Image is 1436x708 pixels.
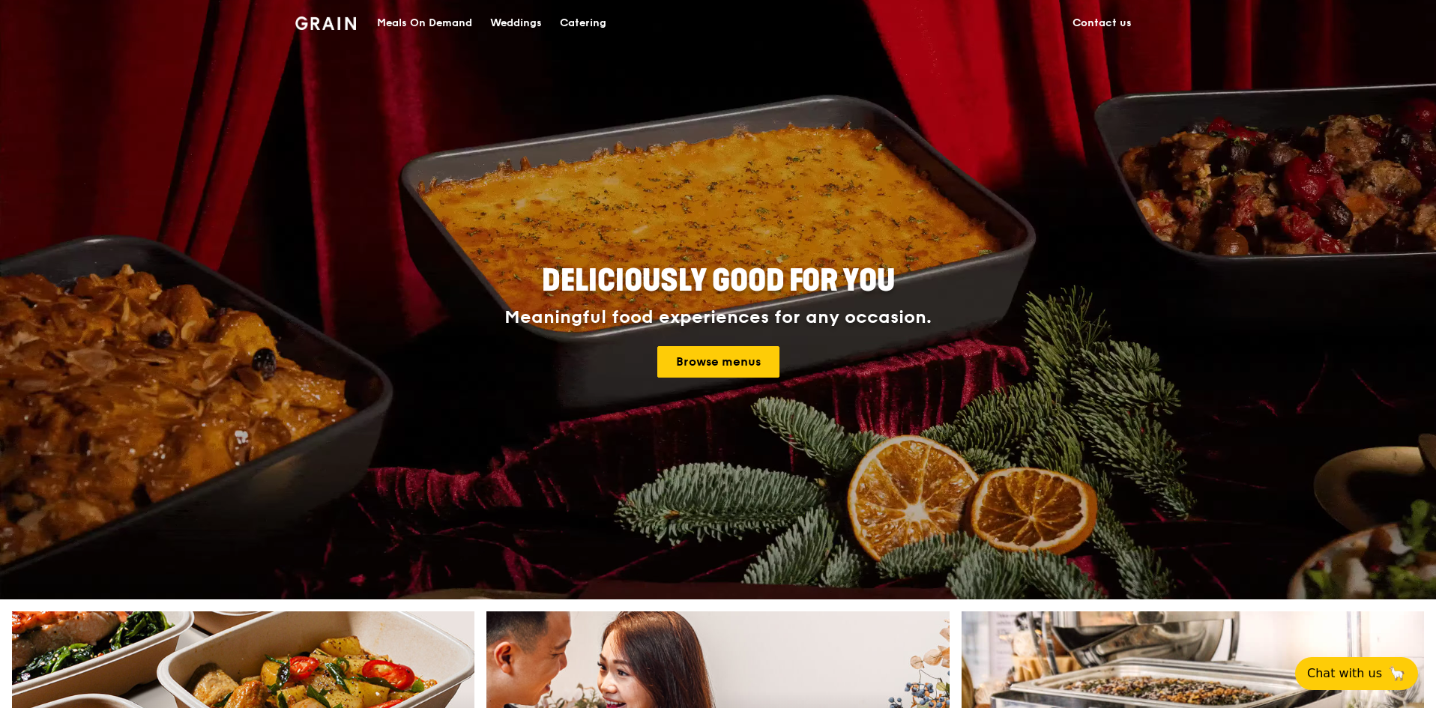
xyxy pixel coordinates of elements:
span: Chat with us [1307,665,1382,683]
a: Catering [551,1,615,46]
a: Contact us [1064,1,1141,46]
div: Catering [560,1,606,46]
div: Meaningful food experiences for any occasion. [448,307,988,328]
span: 🦙 [1388,665,1406,683]
div: Meals On Demand [377,1,472,46]
a: Browse menus [657,346,779,378]
div: Weddings [490,1,542,46]
a: Weddings [481,1,551,46]
img: Grain [295,16,356,30]
span: Deliciously good for you [542,263,895,299]
button: Chat with us🦙 [1295,657,1418,690]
